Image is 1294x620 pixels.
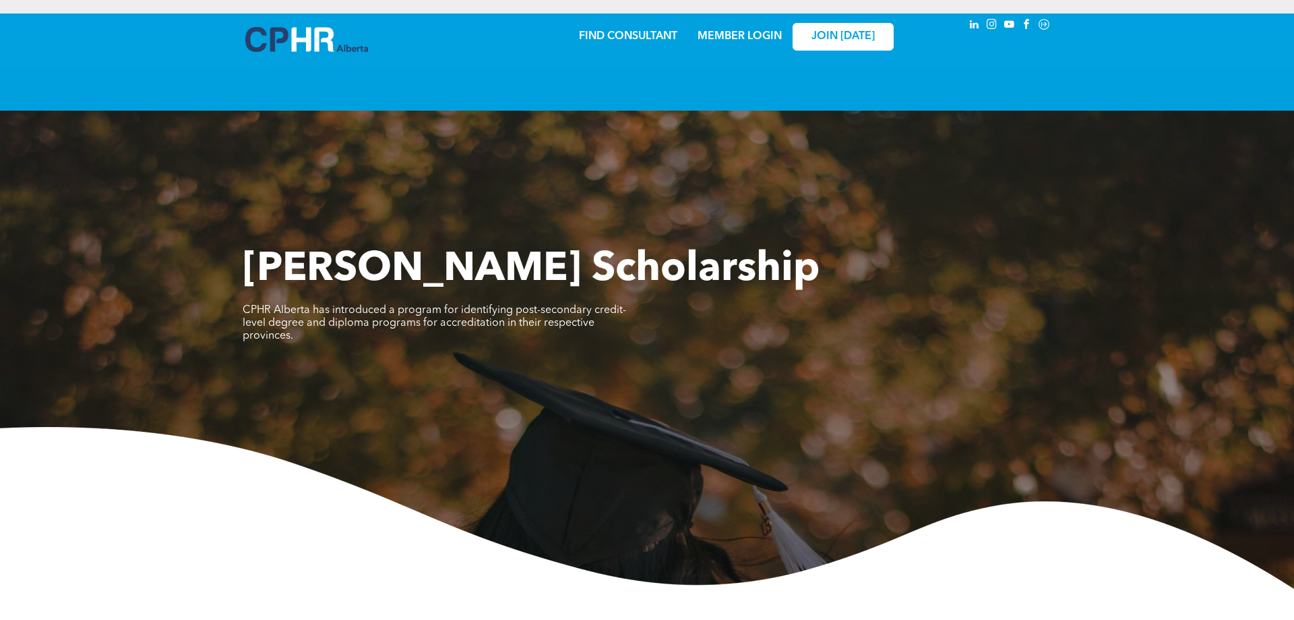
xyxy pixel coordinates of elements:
[966,17,981,35] a: linkedin
[1019,17,1034,35] a: facebook
[698,31,782,42] a: MEMBER LOGIN
[811,30,875,43] span: JOIN [DATE]
[793,23,894,51] a: JOIN [DATE]
[1002,17,1016,35] a: youtube
[984,17,999,35] a: instagram
[243,305,626,341] span: CPHR Alberta has introduced a program for identifying post-secondary credit-level degree and dipl...
[245,27,368,52] img: A blue and white logo for cp alberta
[579,31,677,42] a: FIND CONSULTANT
[1037,17,1051,35] a: Social network
[243,250,820,290] span: [PERSON_NAME] Scholarship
